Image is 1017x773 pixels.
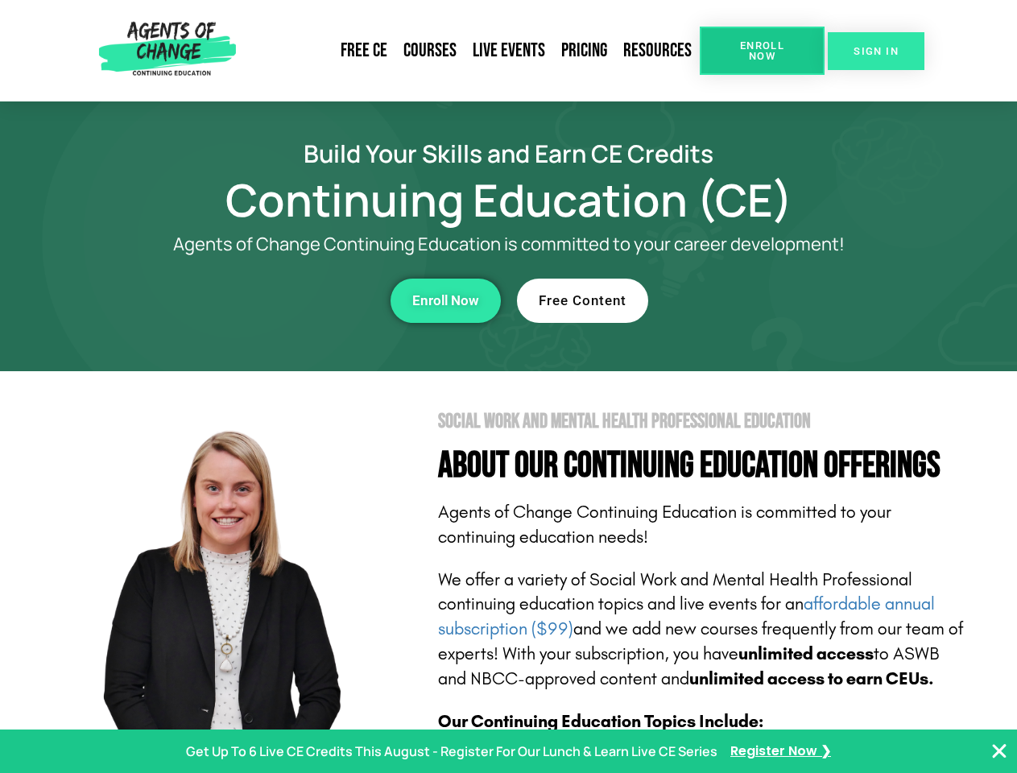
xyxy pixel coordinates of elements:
a: SIGN IN [828,32,924,70]
h2: Build Your Skills and Earn CE Credits [50,142,968,165]
b: Our Continuing Education Topics Include: [438,711,763,732]
a: Resources [615,32,700,69]
span: SIGN IN [854,46,899,56]
a: Courses [395,32,465,69]
p: We offer a variety of Social Work and Mental Health Professional continuing education topics and ... [438,568,968,692]
a: Free Content [517,279,648,323]
a: Live Events [465,32,553,69]
span: Enroll Now [726,40,799,61]
a: Pricing [553,32,615,69]
span: Enroll Now [412,294,479,308]
h2: Social Work and Mental Health Professional Education [438,411,968,432]
b: unlimited access [738,643,874,664]
button: Close Banner [990,742,1009,761]
span: Agents of Change Continuing Education is committed to your continuing education needs! [438,502,891,548]
h1: Continuing Education (CE) [50,181,968,218]
a: Enroll Now [391,279,501,323]
span: Free Content [539,294,626,308]
b: unlimited access to earn CEUs. [689,668,934,689]
a: Free CE [333,32,395,69]
p: Get Up To 6 Live CE Credits This August - Register For Our Lunch & Learn Live CE Series [186,740,717,763]
p: Agents of Change Continuing Education is committed to your career development! [114,234,903,254]
nav: Menu [242,32,700,69]
h4: About Our Continuing Education Offerings [438,448,968,484]
a: Enroll Now [700,27,825,75]
a: Register Now ❯ [730,740,831,763]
